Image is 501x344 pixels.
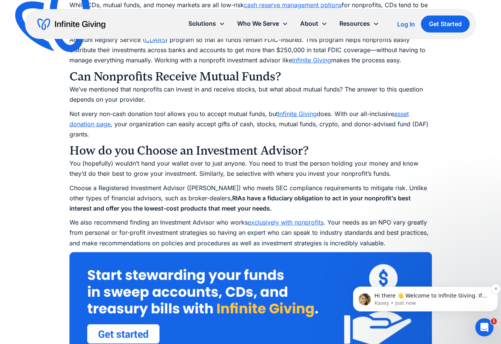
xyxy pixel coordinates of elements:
h3: Can Nonprofits Receive Mutual Funds? [69,69,432,84]
a: Infinite Giving [278,110,317,118]
div: Solutions [188,19,216,29]
a: cash reserve management options [244,1,342,9]
div: Log In [397,21,415,27]
a: asset donation page [69,110,409,128]
a: exclusively with nonprofits [248,218,324,226]
iframe: Intercom notifications message [350,271,501,324]
a: CDARS [145,36,165,43]
p: You (hopefully) wouldn’t hand your wallet over to just anyone. You need to trust the person holdi... [69,158,432,179]
div: About [300,19,318,29]
p: Choose a Registered Investment Advisor ([PERSON_NAME]) who meets SEC compliance requirements to m... [69,183,432,214]
div: Resources [333,15,385,32]
a: Log In [397,20,415,29]
p: We’ve mentioned that nonprofits can invest in and receive stocks, but what about mutual funds? Th... [69,84,432,105]
p: We also recommend finding an Investment Advisor who works . Your needs as an NPO vary greatly fro... [69,217,432,248]
span: 1 [491,318,497,324]
div: About [294,15,333,32]
div: Solutions [182,15,231,32]
a: home [37,18,105,30]
div: Who We Serve [231,15,294,32]
h3: How do you Choose an Investment Advisor? [69,143,432,158]
strong: RIAs have a fiduciary obligation to act in your nonprofit’s best interest and offer you the lowes... [69,194,411,212]
p: Not every non-cash donation tool allows you to accept mutual funds, but does. With our all-inclus... [69,109,432,140]
p: If your nonprofit chooses to purchase CDs with more than $250,000, we strongly suggest using a Ce... [69,25,432,66]
a: Get Started [421,15,470,33]
iframe: Intercom live chat [475,318,493,336]
div: Who We Serve [237,19,279,29]
a: Infinite Giving [292,56,331,64]
div: Resources [339,19,370,29]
